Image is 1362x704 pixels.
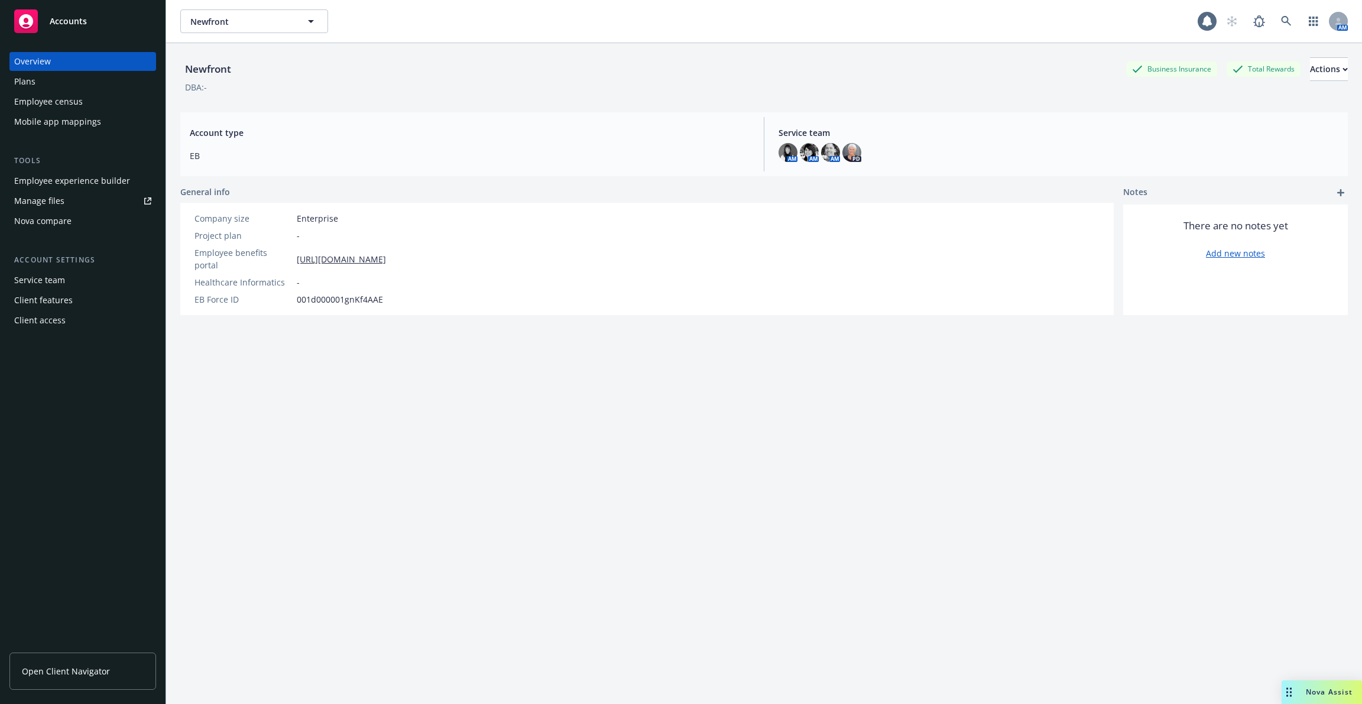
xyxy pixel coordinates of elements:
[9,92,156,111] a: Employee census
[14,52,51,71] div: Overview
[1183,219,1288,233] span: There are no notes yet
[194,293,292,306] div: EB Force ID
[14,271,65,290] div: Service team
[14,92,83,111] div: Employee census
[14,311,66,330] div: Client access
[1206,247,1265,259] a: Add new notes
[9,112,156,131] a: Mobile app mappings
[297,293,383,306] span: 001d000001gnKf4AAE
[1310,57,1348,81] button: Actions
[194,246,292,271] div: Employee benefits portal
[297,229,300,242] span: -
[1220,9,1244,33] a: Start snowing
[1282,680,1296,704] div: Drag to move
[9,155,156,167] div: Tools
[190,15,293,28] span: Newfront
[22,665,110,677] span: Open Client Navigator
[1275,9,1298,33] a: Search
[9,52,156,71] a: Overview
[821,143,840,162] img: photo
[779,126,1338,139] span: Service team
[800,143,819,162] img: photo
[297,276,300,288] span: -
[14,171,130,190] div: Employee experience builder
[14,192,64,210] div: Manage files
[194,229,292,242] div: Project plan
[180,9,328,33] button: Newfront
[1123,186,1147,200] span: Notes
[297,253,386,265] a: [URL][DOMAIN_NAME]
[190,150,750,162] span: EB
[50,17,87,26] span: Accounts
[9,171,156,190] a: Employee experience builder
[9,212,156,231] a: Nova compare
[194,276,292,288] div: Healthcare Informatics
[9,254,156,266] div: Account settings
[297,212,338,225] span: Enterprise
[842,143,861,162] img: photo
[1227,61,1301,76] div: Total Rewards
[9,72,156,91] a: Plans
[1247,9,1271,33] a: Report a Bug
[1310,58,1348,80] div: Actions
[1282,680,1362,704] button: Nova Assist
[180,186,230,198] span: General info
[190,126,750,139] span: Account type
[779,143,797,162] img: photo
[14,212,72,231] div: Nova compare
[1334,186,1348,200] a: add
[9,192,156,210] a: Manage files
[1126,61,1217,76] div: Business Insurance
[14,291,73,310] div: Client features
[194,212,292,225] div: Company size
[180,61,236,77] div: Newfront
[9,311,156,330] a: Client access
[1302,9,1325,33] a: Switch app
[14,72,35,91] div: Plans
[9,5,156,38] a: Accounts
[9,271,156,290] a: Service team
[185,81,207,93] div: DBA: -
[9,291,156,310] a: Client features
[1306,687,1353,697] span: Nova Assist
[14,112,101,131] div: Mobile app mappings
